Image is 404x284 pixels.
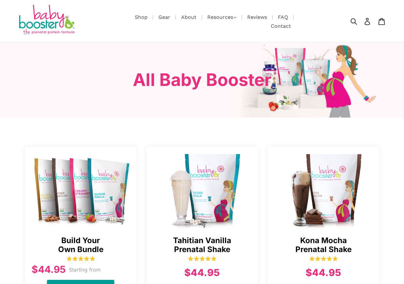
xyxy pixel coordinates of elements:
[147,147,258,230] a: Tahitian Vanilla Prenatal Shake - Ships Same Day
[274,236,373,255] span: Kona Mocha Prenatal Shake
[20,70,384,90] h3: All Baby Booster
[66,256,95,262] img: 5_stars-1-1646348089739_1200x.png
[268,150,380,230] img: Kona Mocha Prenatal Shake - Ships Same Day
[32,236,130,255] span: Build Your Own Bundle
[147,150,258,230] img: Tahitian Vanilla Prenatal Shake - Ships Same Day
[353,14,370,28] input: Search
[32,262,66,277] div: $44.95
[25,150,137,230] img: all_shakes-1644369424251_1200x.png
[153,236,251,255] span: Tahitian Vanilla Prenatal Shake
[268,147,380,230] a: Kona Mocha Prenatal Shake - Ships Same Day
[132,13,151,21] a: Shop
[178,13,200,21] a: About
[18,5,75,36] img: Baby Booster Prenatal Protein Supplements
[275,13,291,21] a: FAQ
[155,13,173,21] a: Gear
[204,12,240,22] button: Resources
[244,13,270,21] a: Reviews
[153,265,251,280] div: $44.95
[188,256,217,262] img: 5_stars-1-1646348089739_1200x.png
[69,266,101,273] p: Starting from
[274,265,373,280] div: $44.95
[309,256,338,262] img: 5_stars-1-1646348089739_1200x.png
[268,22,294,30] a: Contact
